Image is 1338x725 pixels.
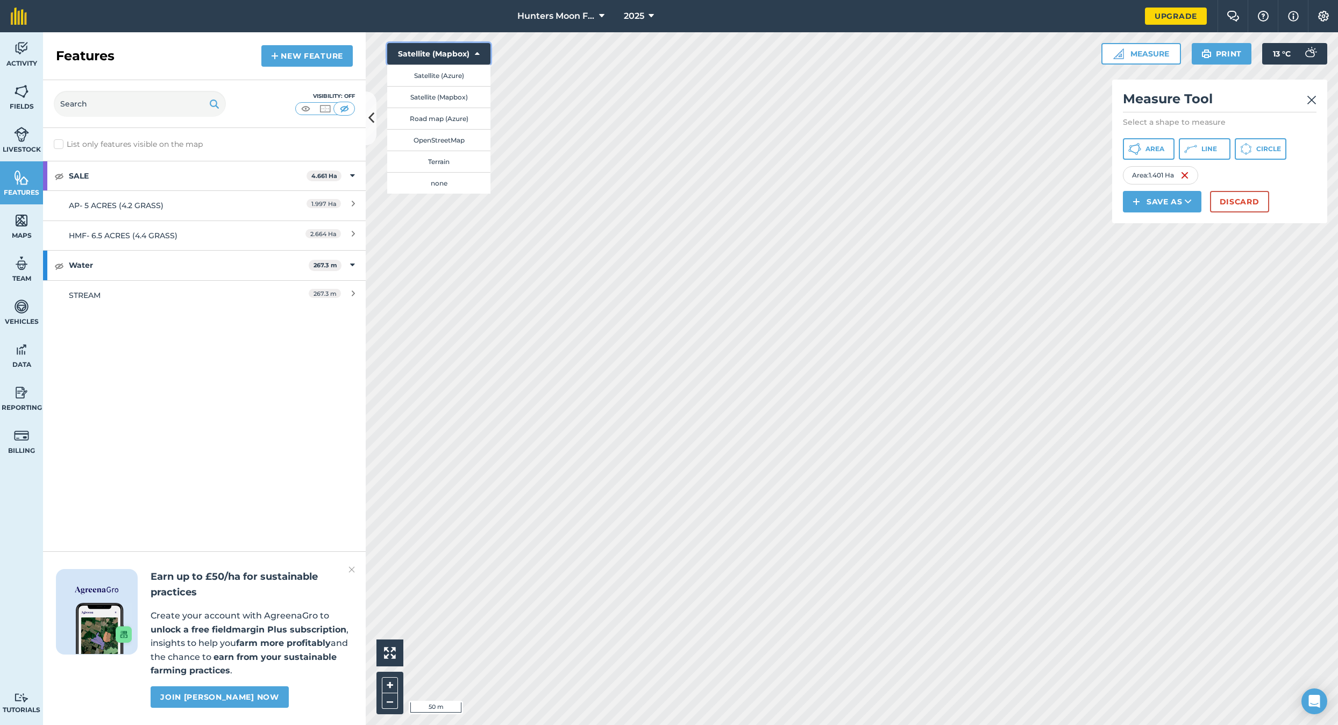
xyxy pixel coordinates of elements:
img: svg+xml;base64,PD94bWwgdmVyc2lvbj0iMS4wIiBlbmNvZGluZz0idXRmLTgiPz4KPCEtLSBHZW5lcmF0b3I6IEFkb2JlIE... [14,40,29,56]
div: Open Intercom Messenger [1301,688,1327,714]
img: svg+xml;base64,PHN2ZyB4bWxucz0iaHR0cDovL3d3dy53My5vcmcvMjAwMC9zdmciIHdpZHRoPSIxOSIgaGVpZ2h0PSIyNC... [209,97,219,110]
strong: unlock a free fieldmargin Plus subscription [151,624,346,635]
img: svg+xml;base64,PHN2ZyB4bWxucz0iaHR0cDovL3d3dy53My5vcmcvMjAwMC9zdmciIHdpZHRoPSIxNyIgaGVpZ2h0PSIxNy... [1288,10,1299,23]
img: svg+xml;base64,PHN2ZyB4bWxucz0iaHR0cDovL3d3dy53My5vcmcvMjAwMC9zdmciIHdpZHRoPSIxNCIgaGVpZ2h0PSIyNC... [1133,195,1140,208]
span: 267.3 m [309,289,341,298]
a: AP- 5 ACRES (4.2 GRASS)1.997 Ha [43,190,366,220]
strong: 4.661 Ha [311,172,337,180]
img: svg+xml;base64,PD94bWwgdmVyc2lvbj0iMS4wIiBlbmNvZGluZz0idXRmLTgiPz4KPCEtLSBHZW5lcmF0b3I6IEFkb2JlIE... [14,126,29,143]
span: 2025 [624,10,644,23]
a: HMF- 6.5 ACRES (4.4 GRASS)2.664 Ha [43,221,366,250]
img: Four arrows, one pointing top left, one top right, one bottom right and the last bottom left [384,647,396,659]
p: Select a shape to measure [1123,117,1316,127]
strong: farm more profitably [236,638,331,648]
strong: 267.3 m [314,261,337,269]
span: 1.997 Ha [307,199,341,208]
img: svg+xml;base64,PD94bWwgdmVyc2lvbj0iMS4wIiBlbmNvZGluZz0idXRmLTgiPz4KPCEtLSBHZW5lcmF0b3I6IEFkb2JlIE... [14,342,29,358]
button: Area [1123,138,1175,160]
img: svg+xml;base64,PHN2ZyB4bWxucz0iaHR0cDovL3d3dy53My5vcmcvMjAwMC9zdmciIHdpZHRoPSI1NiIgaGVpZ2h0PSI2MC... [14,169,29,186]
span: Hunters Moon Farm [517,10,595,23]
img: svg+xml;base64,PHN2ZyB4bWxucz0iaHR0cDovL3d3dy53My5vcmcvMjAwMC9zdmciIHdpZHRoPSIxOSIgaGVpZ2h0PSIyNC... [1201,47,1212,60]
button: – [382,693,398,709]
img: svg+xml;base64,PHN2ZyB4bWxucz0iaHR0cDovL3d3dy53My5vcmcvMjAwMC9zdmciIHdpZHRoPSI1MCIgaGVpZ2h0PSI0MC... [299,103,312,114]
label: List only features visible on the map [54,139,203,150]
img: svg+xml;base64,PHN2ZyB4bWxucz0iaHR0cDovL3d3dy53My5vcmcvMjAwMC9zdmciIHdpZHRoPSIyMiIgaGVpZ2h0PSIzMC... [348,563,355,576]
div: Area : 1.401 Ha [1123,166,1198,184]
img: Two speech bubbles overlapping with the left bubble in the forefront [1227,11,1240,22]
div: Water267.3 m [43,251,366,280]
h2: Measure Tool [1123,90,1316,112]
button: 13 °C [1262,43,1327,65]
img: svg+xml;base64,PHN2ZyB4bWxucz0iaHR0cDovL3d3dy53My5vcmcvMjAwMC9zdmciIHdpZHRoPSIxOCIgaGVpZ2h0PSIyNC... [54,259,64,272]
a: Upgrade [1145,8,1207,25]
a: New feature [261,45,353,67]
img: svg+xml;base64,PHN2ZyB4bWxucz0iaHR0cDovL3d3dy53My5vcmcvMjAwMC9zdmciIHdpZHRoPSIxNiIgaGVpZ2h0PSIyNC... [1180,169,1189,182]
img: svg+xml;base64,PD94bWwgdmVyc2lvbj0iMS4wIiBlbmNvZGluZz0idXRmLTgiPz4KPCEtLSBHZW5lcmF0b3I6IEFkb2JlIE... [14,693,29,703]
span: Circle [1256,145,1281,153]
span: Line [1201,145,1217,153]
a: Join [PERSON_NAME] now [151,686,288,708]
img: Ruler icon [1113,48,1124,59]
img: svg+xml;base64,PD94bWwgdmVyc2lvbj0iMS4wIiBlbmNvZGluZz0idXRmLTgiPz4KPCEtLSBHZW5lcmF0b3I6IEFkb2JlIE... [14,298,29,315]
img: svg+xml;base64,PHN2ZyB4bWxucz0iaHR0cDovL3d3dy53My5vcmcvMjAwMC9zdmciIHdpZHRoPSI1MCIgaGVpZ2h0PSI0MC... [318,103,332,114]
div: Visibility: Off [295,92,355,101]
p: Create your account with AgreenaGro to , insights to help you and the chance to . [151,609,353,678]
h2: Earn up to £50/ha for sustainable practices [151,569,353,600]
button: Satellite (Mapbox) [387,43,490,65]
span: 13 ° C [1273,43,1291,65]
button: Terrain [387,151,490,172]
button: Line [1179,138,1230,160]
img: svg+xml;base64,PD94bWwgdmVyc2lvbj0iMS4wIiBlbmNvZGluZz0idXRmLTgiPz4KPCEtLSBHZW5lcmF0b3I6IEFkb2JlIE... [1299,43,1321,65]
span: 2.664 Ha [305,229,341,238]
img: svg+xml;base64,PHN2ZyB4bWxucz0iaHR0cDovL3d3dy53My5vcmcvMjAwMC9zdmciIHdpZHRoPSI1NiIgaGVpZ2h0PSI2MC... [14,83,29,99]
a: STREAM267.3 m [43,280,366,310]
h2: Features [56,47,115,65]
img: svg+xml;base64,PD94bWwgdmVyc2lvbj0iMS4wIiBlbmNvZGluZz0idXRmLTgiPz4KPCEtLSBHZW5lcmF0b3I6IEFkb2JlIE... [14,255,29,272]
button: Satellite (Mapbox) [387,86,490,108]
button: OpenStreetMap [387,129,490,151]
strong: earn from your sustainable farming practices [151,652,337,676]
button: + [382,677,398,693]
span: Area [1145,145,1164,153]
div: STREAM [69,289,260,301]
button: Print [1192,43,1252,65]
img: A cog icon [1317,11,1330,22]
button: Measure [1101,43,1181,65]
button: none [387,172,490,194]
img: Screenshot of the Gro app [76,603,132,654]
img: svg+xml;base64,PD94bWwgdmVyc2lvbj0iMS4wIiBlbmNvZGluZz0idXRmLTgiPz4KPCEtLSBHZW5lcmF0b3I6IEFkb2JlIE... [14,428,29,444]
img: svg+xml;base64,PHN2ZyB4bWxucz0iaHR0cDovL3d3dy53My5vcmcvMjAwMC9zdmciIHdpZHRoPSIxOCIgaGVpZ2h0PSIyNC... [54,169,64,182]
button: Save as [1123,191,1201,212]
img: fieldmargin Logo [11,8,27,25]
img: svg+xml;base64,PHN2ZyB4bWxucz0iaHR0cDovL3d3dy53My5vcmcvMjAwMC9zdmciIHdpZHRoPSIxNCIgaGVpZ2h0PSIyNC... [271,49,279,62]
img: A question mark icon [1257,11,1270,22]
div: SALE4.661 Ha [43,161,366,190]
img: svg+xml;base64,PHN2ZyB4bWxucz0iaHR0cDovL3d3dy53My5vcmcvMjAwMC9zdmciIHdpZHRoPSI1MCIgaGVpZ2h0PSI0MC... [338,103,351,114]
div: AP- 5 ACRES (4.2 GRASS) [69,200,260,211]
img: svg+xml;base64,PHN2ZyB4bWxucz0iaHR0cDovL3d3dy53My5vcmcvMjAwMC9zdmciIHdpZHRoPSI1NiIgaGVpZ2h0PSI2MC... [14,212,29,229]
div: HMF- 6.5 ACRES (4.4 GRASS) [69,230,260,241]
button: Circle [1235,138,1286,160]
button: Road map (Azure) [387,108,490,129]
strong: SALE [69,161,307,190]
button: Discard [1210,191,1269,212]
img: svg+xml;base64,PHN2ZyB4bWxucz0iaHR0cDovL3d3dy53My5vcmcvMjAwMC9zdmciIHdpZHRoPSIyMiIgaGVpZ2h0PSIzMC... [1307,94,1316,106]
input: Search [54,91,226,117]
img: svg+xml;base64,PD94bWwgdmVyc2lvbj0iMS4wIiBlbmNvZGluZz0idXRmLTgiPz4KPCEtLSBHZW5lcmF0b3I6IEFkb2JlIE... [14,385,29,401]
button: Satellite (Azure) [387,65,490,86]
strong: Water [69,251,309,280]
